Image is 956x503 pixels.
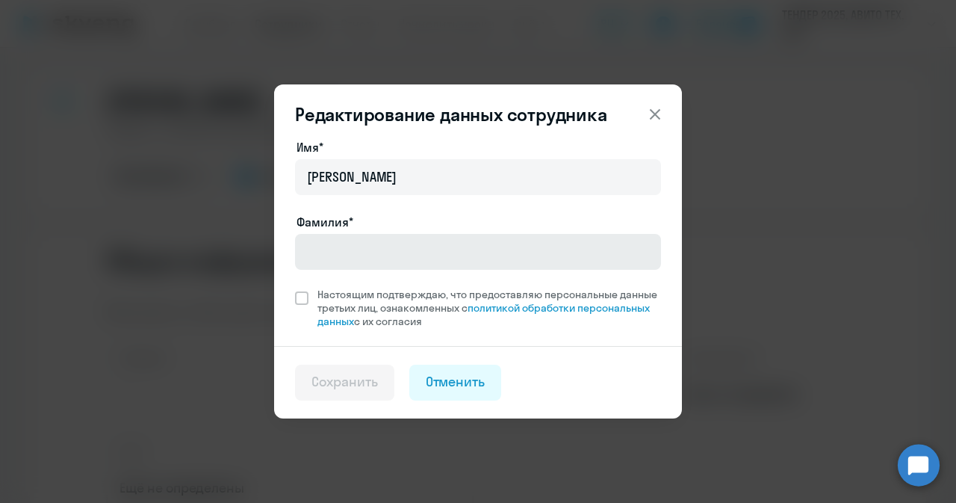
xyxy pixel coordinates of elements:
button: Отменить [409,365,502,401]
header: Редактирование данных сотрудника [274,102,682,126]
div: Отменить [426,372,485,392]
a: политикой обработки персональных данных [317,301,650,328]
button: Сохранить [295,365,394,401]
span: Настоящим подтверждаю, что предоставляю персональные данные третьих лиц, ознакомленных с с их сог... [317,288,661,328]
div: Сохранить [311,372,378,392]
label: Фамилия* [297,213,353,231]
